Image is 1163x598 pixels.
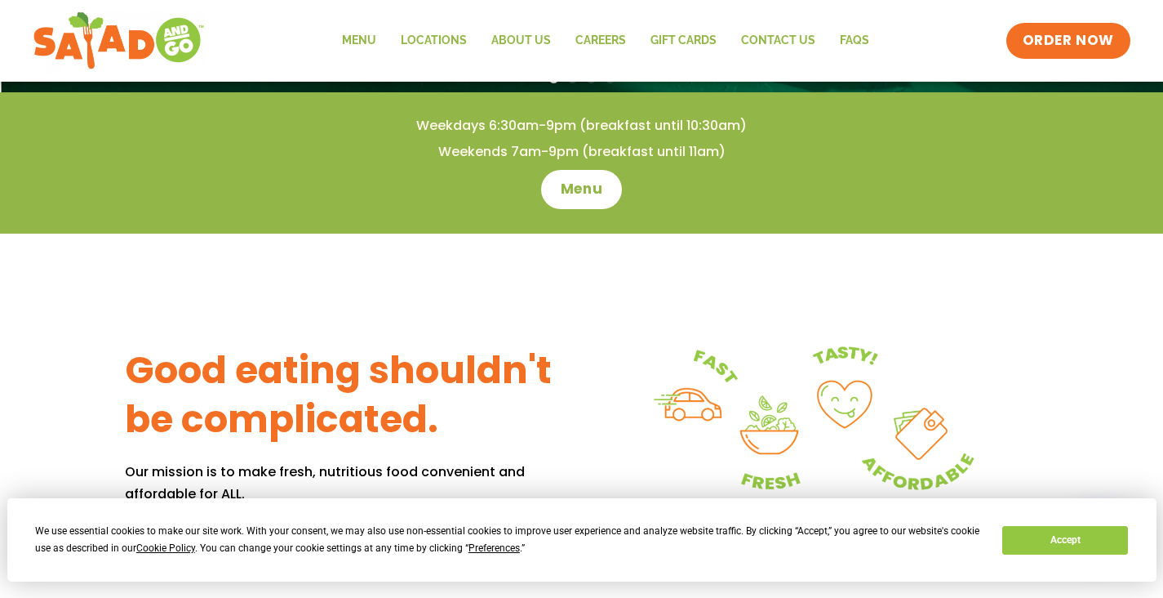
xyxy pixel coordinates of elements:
img: new-SAG-logo-768×292 [33,8,205,74]
a: Menu [541,170,622,209]
a: About Us [479,22,563,60]
button: Accept [1002,526,1128,555]
a: Careers [563,22,638,60]
p: Our mission is to make fresh, nutritious food convenient and affordable for ALL. [125,461,582,505]
h3: Good eating shouldn't be complicated. [125,346,582,444]
h4: Weekends 7am-9pm (breakfast until 11am) [33,143,1130,161]
a: Menu [330,22,388,60]
a: FAQs [828,22,881,60]
nav: Menu [330,22,881,60]
h4: Weekdays 6:30am-9pm (breakfast until 10:30am) [33,117,1130,135]
span: Preferences [468,542,520,554]
a: Contact Us [729,22,828,60]
span: Cookie Policy [136,542,195,554]
div: We use essential cookies to make our site work. With your consent, we may also use non-essential ... [35,523,983,557]
div: Cookie Consent Prompt [7,498,1156,582]
a: Locations [388,22,479,60]
a: GIFT CARDS [638,22,729,60]
a: ORDER NOW [1006,23,1130,59]
span: Menu [561,180,602,199]
span: ORDER NOW [1023,31,1114,51]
